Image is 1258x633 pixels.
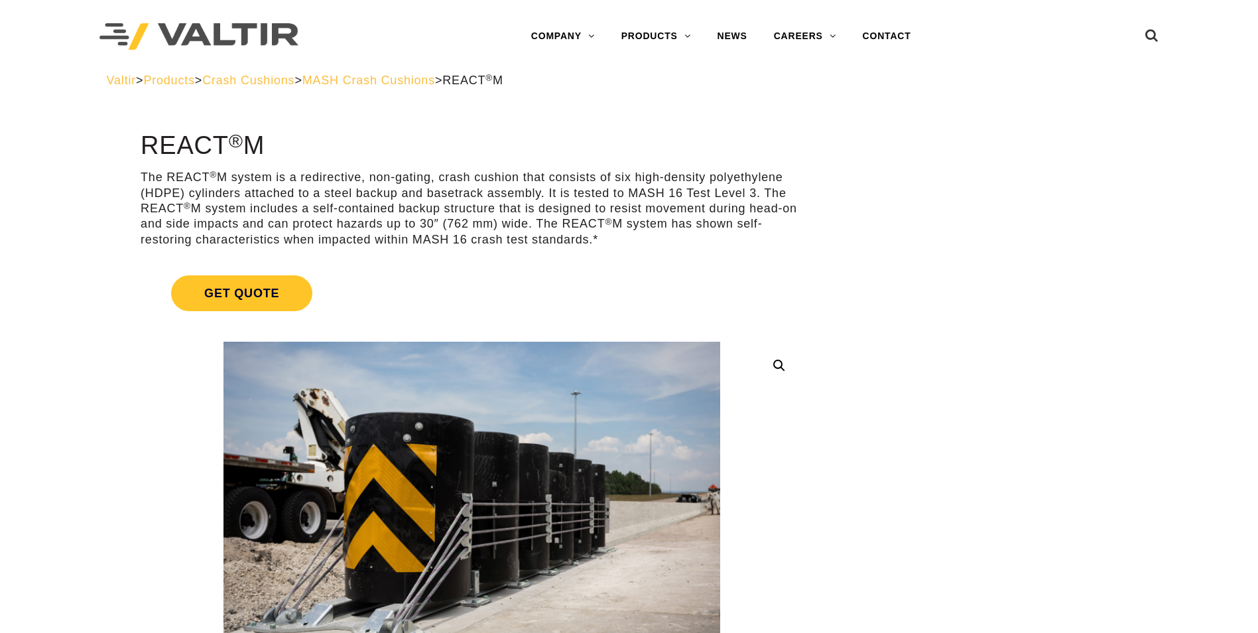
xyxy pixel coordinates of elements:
[518,23,608,50] a: COMPANY
[141,132,803,160] h1: REACT M
[202,74,294,87] a: Crash Cushions
[107,74,136,87] a: Valtir
[99,23,298,50] img: Valtir
[184,201,191,211] sup: ®
[107,73,1152,88] div: > > > >
[485,73,493,83] sup: ®
[143,74,194,87] a: Products
[141,170,803,247] p: The REACT M system is a redirective, non-gating, crash cushion that consists of six high-density ...
[229,130,243,151] sup: ®
[210,170,217,180] sup: ®
[761,23,849,50] a: CAREERS
[141,259,803,327] a: Get Quote
[302,74,435,87] a: MASH Crash Cushions
[442,74,503,87] span: REACT M
[849,23,924,50] a: CONTACT
[704,23,761,50] a: NEWS
[608,23,704,50] a: PRODUCTS
[171,275,312,311] span: Get Quote
[605,217,612,227] sup: ®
